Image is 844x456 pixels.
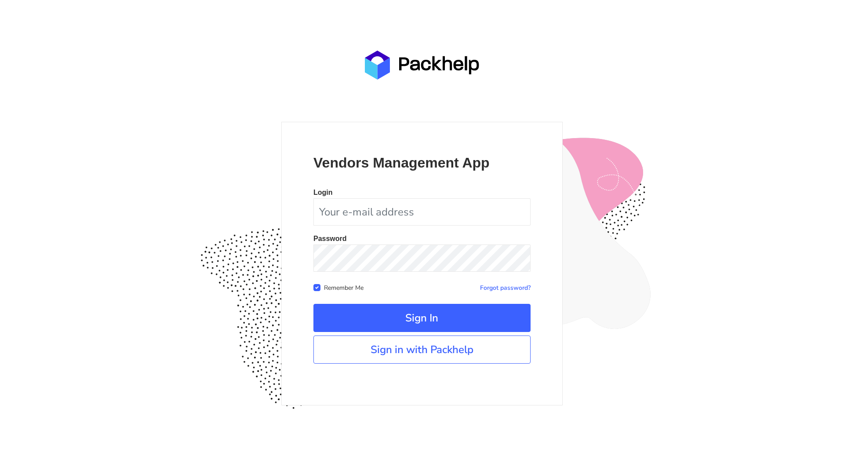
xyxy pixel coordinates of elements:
[313,198,531,226] input: Your e-mail address
[313,336,531,364] a: Sign in with Packhelp
[480,284,531,292] a: Forgot password?
[313,235,531,242] p: Password
[324,282,364,292] label: Remember Me
[313,304,531,332] button: Sign In
[313,189,531,196] p: Login
[313,154,531,171] p: Vendors Management App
